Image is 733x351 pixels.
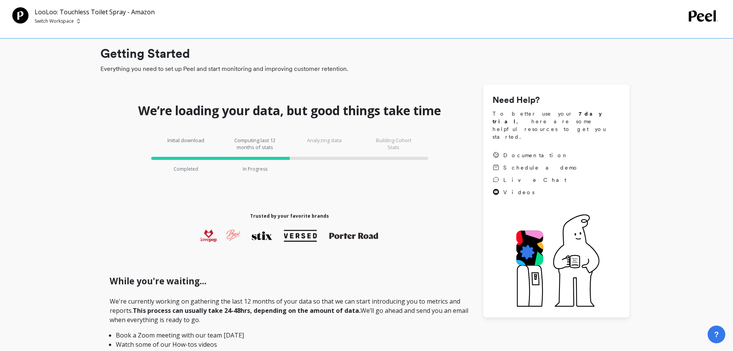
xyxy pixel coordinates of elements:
p: Analyzing data [301,137,347,151]
a: Schedule a demo [493,164,579,171]
li: Watch some of our How-tos videos [116,340,463,349]
p: Switch Workspace [35,18,74,24]
p: In Progress [243,166,267,172]
p: LooLoo: Touchless Toilet Spray - Amazon [35,7,155,17]
h1: Need Help? [493,94,620,107]
span: Schedule a demo [503,164,579,171]
span: Everything you need to set up Peel and start monitoring and improving customer retention. [100,64,629,74]
img: picker [77,18,80,24]
span: To better use your , here are some helpful resources to get you started. [493,110,620,141]
img: Team Profile [12,7,28,24]
h1: Trusted by your favorite brands [250,213,329,219]
span: ? [714,329,719,340]
strong: 7 day trial [493,111,608,124]
p: Building Cohort Stats [371,137,417,151]
button: ? [708,326,725,343]
span: Documentation [503,151,569,159]
span: Videos [503,188,534,196]
a: Videos [493,188,579,196]
p: Initial download [163,137,209,151]
h1: We’re loading your data, but good things take time [138,103,441,118]
strong: This process can usually take 24-48hrs, depending on the amount of data. [133,306,361,315]
p: Computing last 12 months of stats [232,137,278,151]
p: Completed [174,166,198,172]
h1: While you're waiting... [110,275,469,288]
span: Live Chat [503,176,566,184]
h1: Getting Started [100,44,629,63]
li: Book a Zoom meeting with our team [DATE] [116,331,463,340]
a: Documentation [493,151,579,159]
